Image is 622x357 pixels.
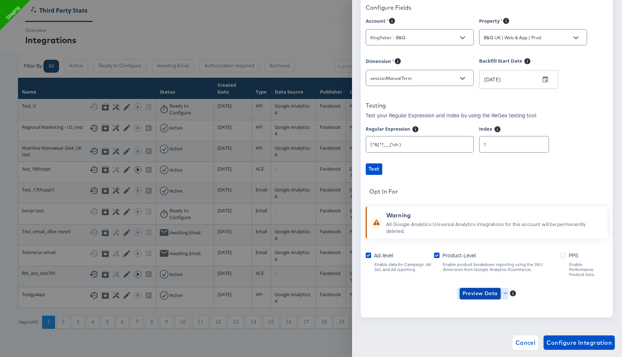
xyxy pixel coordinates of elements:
label: Regular Expression [366,126,410,135]
input: Select... [369,74,459,82]
span: Cancel [515,338,536,348]
button: Preview Data [457,288,509,299]
label: Dimension [366,58,394,67]
span: Product-Level [442,252,476,259]
label: Property [479,17,502,26]
span: Ad-level [374,252,393,259]
button: Test [366,163,382,175]
span: Configure Integration [546,338,612,348]
div: Configure Fields [366,4,608,11]
button: Configure Integration [544,335,615,350]
span: PPS [569,252,578,259]
a: Test [366,163,608,175]
input: 0 [479,134,549,149]
p: Test your Regular Expression and Index by using the ReGex testing tool. [366,112,537,119]
div: Enable data for Campaign, Ad Set, and Ad reporting. [374,262,434,272]
button: Cancel [513,335,538,350]
div: Enable product breakdown reporting using the SKU dimension from Google Analytics Ecommerce. [442,262,560,272]
span: Preview Data [463,289,498,298]
div: Warning [386,211,605,220]
span: Test [369,164,379,173]
label: Backfill Start Date [479,58,522,71]
div: Opt In For [369,188,398,195]
input: Select... [482,33,573,42]
div: Testing [366,102,386,109]
input: \d+[^x] [366,134,473,149]
label: Account [366,17,388,26]
div: All Google Analytics Universal Analytics integrations for this account will be permanently deleted. [386,221,605,234]
button: Open [457,73,468,84]
label: Index [479,126,492,135]
button: Open [457,32,468,43]
button: Open [571,32,581,43]
div: Enable Performance Product Sets. [569,262,608,277]
button: Preview Data [460,288,501,299]
input: Select... [369,33,459,42]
